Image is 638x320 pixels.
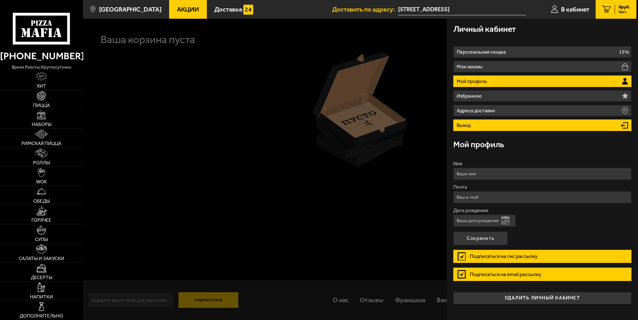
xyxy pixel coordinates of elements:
span: Супы [35,237,48,242]
p: Мой профиль [457,79,489,84]
span: Хит [37,84,46,89]
span: В кабинет [561,6,589,12]
button: Сохранить [453,231,508,245]
button: Открыть календарь [502,216,509,225]
input: Ваше имя [453,168,631,180]
span: Римская пицца [21,141,61,146]
span: Наборы [32,122,51,127]
span: Доставить по адресу: [332,6,398,12]
button: удалить личный кабинет [453,292,631,304]
p: Избранное [457,94,483,99]
span: 0 шт. [619,10,630,14]
img: 15daf4d41897b9f0e9f617042186c801.svg [243,5,253,15]
p: 15% [619,50,629,55]
span: Горячее [31,218,51,223]
span: [GEOGRAPHIC_DATA] [99,6,162,12]
label: Дата рождения [453,208,631,213]
input: Ваш e-mail [453,191,631,203]
span: Дополнительно [20,314,63,318]
p: Адреса доставки [457,108,497,113]
span: WOK [36,180,47,184]
span: Напитки [30,295,53,299]
span: Обеды [33,199,50,204]
label: Имя [453,161,631,166]
label: Почта [453,185,631,190]
input: Ваша дата рождения [453,215,516,227]
span: Пицца [33,103,50,108]
span: проспект Пятилеток, 9к1 [398,4,526,15]
span: Акции [177,6,199,12]
label: Подписаться на email рассылку [453,268,631,281]
input: Ваш адрес доставки [398,4,526,15]
span: Роллы [33,161,50,165]
span: 0 руб. [619,5,630,9]
label: Подписаться на смс рассылку [453,250,631,263]
p: Мои заказы [457,64,484,69]
span: Салаты и закуски [19,256,64,261]
span: Доставка [214,6,242,12]
span: Десерты [31,275,52,280]
p: Персональная скидка [457,50,507,55]
p: Выход [457,123,472,128]
h3: Личный кабинет [453,25,516,33]
h3: Мой профиль [453,140,504,149]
